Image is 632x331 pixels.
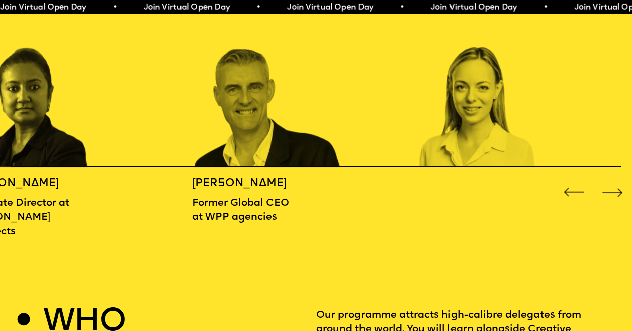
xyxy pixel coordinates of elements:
h5: [PERSON_NAME] [192,177,306,191]
p: Former Global CEO at WPP agencies [192,197,306,225]
div: Next slide [599,180,624,205]
span: • [398,4,403,12]
span: • [541,4,546,12]
span: • [111,4,116,12]
div: Previous slide [561,180,586,205]
span: • [254,4,259,12]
